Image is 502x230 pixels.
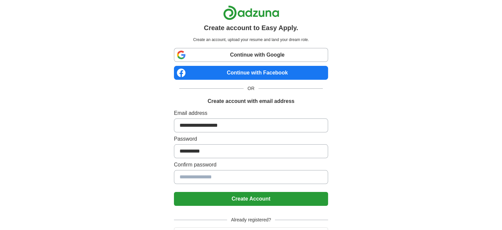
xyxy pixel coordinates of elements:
[175,37,327,43] p: Create an account, upload your resume and land your dream role.
[174,109,328,117] label: Email address
[174,48,328,62] a: Continue with Google
[174,161,328,169] label: Confirm password
[204,23,298,33] h1: Create account to Easy Apply.
[174,135,328,143] label: Password
[227,216,275,223] span: Already registered?
[244,85,258,92] span: OR
[208,97,294,105] h1: Create account with email address
[223,5,279,20] img: Adzuna logo
[174,192,328,206] button: Create Account
[174,66,328,80] a: Continue with Facebook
